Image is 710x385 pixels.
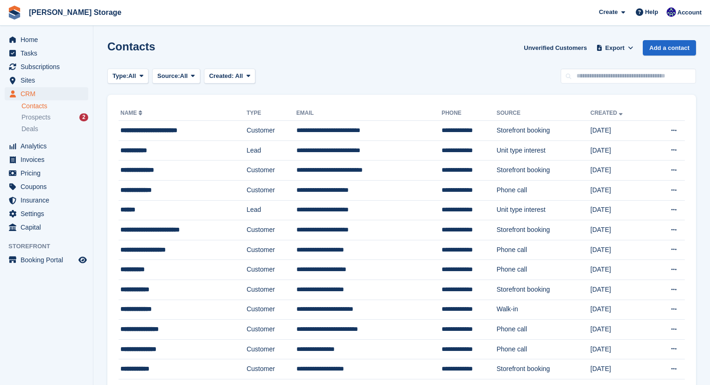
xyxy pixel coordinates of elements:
td: Customer [246,320,296,340]
h1: Contacts [107,40,155,53]
a: Deals [21,124,88,134]
td: [DATE] [590,220,651,240]
a: menu [5,194,88,207]
a: menu [5,180,88,193]
td: Customer [246,280,296,300]
td: Customer [246,300,296,320]
button: Type: All [107,69,148,84]
a: menu [5,87,88,100]
span: All [235,72,243,79]
td: Storefront booking [497,161,590,181]
span: Home [21,33,77,46]
span: Account [677,8,702,17]
button: Export [594,40,635,56]
button: Created: All [204,69,255,84]
img: stora-icon-8386f47178a22dfd0bd8f6a31ec36ba5ce8667c1dd55bd0f319d3a0aa187defe.svg [7,6,21,20]
td: Storefront booking [497,121,590,141]
a: Preview store [77,254,88,266]
td: Unit type interest [497,200,590,220]
span: All [128,71,136,81]
span: Help [645,7,658,17]
span: Analytics [21,140,77,153]
span: Source: [157,71,180,81]
span: Capital [21,221,77,234]
td: Customer [246,220,296,240]
td: [DATE] [590,121,651,141]
a: menu [5,221,88,234]
span: Sites [21,74,77,87]
span: Invoices [21,153,77,166]
th: Source [497,106,590,121]
td: Lead [246,140,296,161]
td: Customer [246,359,296,379]
a: menu [5,74,88,87]
a: Contacts [21,102,88,111]
a: menu [5,153,88,166]
span: All [180,71,188,81]
td: Storefront booking [497,280,590,300]
td: Phone call [497,339,590,359]
span: Deals [21,125,38,133]
a: menu [5,33,88,46]
a: Name [120,110,144,116]
td: Phone call [497,240,590,260]
a: Prospects 2 [21,112,88,122]
span: Prospects [21,113,50,122]
td: Customer [246,260,296,280]
span: Tasks [21,47,77,60]
td: Storefront booking [497,359,590,379]
td: [DATE] [590,180,651,200]
span: Settings [21,207,77,220]
span: Coupons [21,180,77,193]
td: [DATE] [590,300,651,320]
td: Phone call [497,260,590,280]
td: Customer [246,339,296,359]
a: menu [5,207,88,220]
a: Add a contact [643,40,696,56]
td: Customer [246,240,296,260]
img: Ross Watt [667,7,676,17]
a: Unverified Customers [520,40,590,56]
td: [DATE] [590,359,651,379]
a: menu [5,253,88,266]
span: Created: [209,72,234,79]
td: Customer [246,161,296,181]
a: Created [590,110,625,116]
a: [PERSON_NAME] Storage [25,5,125,20]
span: Storefront [8,242,93,251]
td: [DATE] [590,320,651,340]
span: Booking Portal [21,253,77,266]
th: Type [246,106,296,121]
th: Phone [442,106,497,121]
td: Lead [246,200,296,220]
a: menu [5,140,88,153]
a: menu [5,60,88,73]
td: [DATE] [590,339,651,359]
td: Walk-in [497,300,590,320]
td: [DATE] [590,260,651,280]
span: Insurance [21,194,77,207]
th: Email [296,106,442,121]
td: Phone call [497,180,590,200]
div: 2 [79,113,88,121]
td: [DATE] [590,140,651,161]
span: Create [599,7,618,17]
td: [DATE] [590,240,651,260]
td: Unit type interest [497,140,590,161]
td: Customer [246,121,296,141]
td: [DATE] [590,161,651,181]
td: Storefront booking [497,220,590,240]
button: Source: All [152,69,200,84]
td: Customer [246,180,296,200]
td: [DATE] [590,280,651,300]
span: Export [605,43,625,53]
span: CRM [21,87,77,100]
span: Type: [112,71,128,81]
td: [DATE] [590,200,651,220]
span: Pricing [21,167,77,180]
a: menu [5,47,88,60]
a: menu [5,167,88,180]
td: Phone call [497,320,590,340]
span: Subscriptions [21,60,77,73]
